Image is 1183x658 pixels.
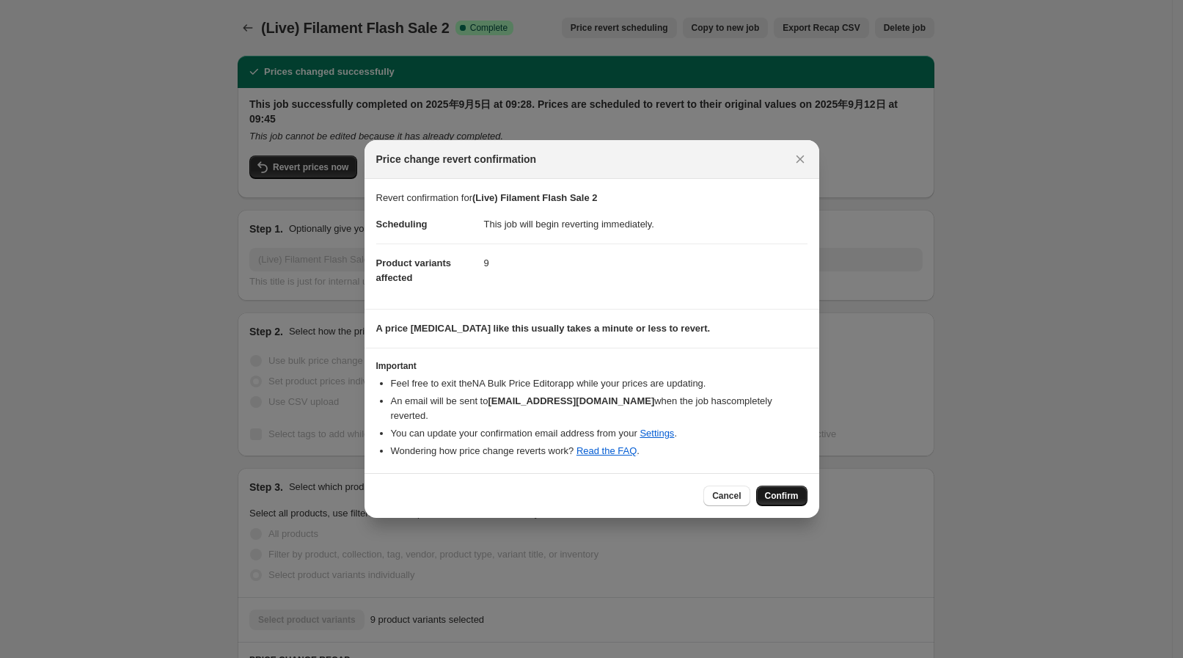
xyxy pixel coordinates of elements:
[376,257,452,283] span: Product variants affected
[484,244,807,282] dd: 9
[472,192,598,203] b: (Live) Filament Flash Sale 2
[484,205,807,244] dd: This job will begin reverting immediately.
[391,376,807,391] li: Feel free to exit the NA Bulk Price Editor app while your prices are updating.
[391,394,807,423] li: An email will be sent to when the job has completely reverted .
[790,149,810,169] button: Close
[376,219,428,230] span: Scheduling
[391,444,807,458] li: Wondering how price change reverts work? .
[488,395,654,406] b: [EMAIL_ADDRESS][DOMAIN_NAME]
[765,490,799,502] span: Confirm
[756,486,807,506] button: Confirm
[376,323,711,334] b: A price [MEDICAL_DATA] like this usually takes a minute or less to revert.
[376,191,807,205] p: Revert confirmation for
[576,445,637,456] a: Read the FAQ
[712,490,741,502] span: Cancel
[640,428,674,439] a: Settings
[376,152,537,167] span: Price change revert confirmation
[703,486,750,506] button: Cancel
[391,426,807,441] li: You can update your confirmation email address from your .
[376,360,807,372] h3: Important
